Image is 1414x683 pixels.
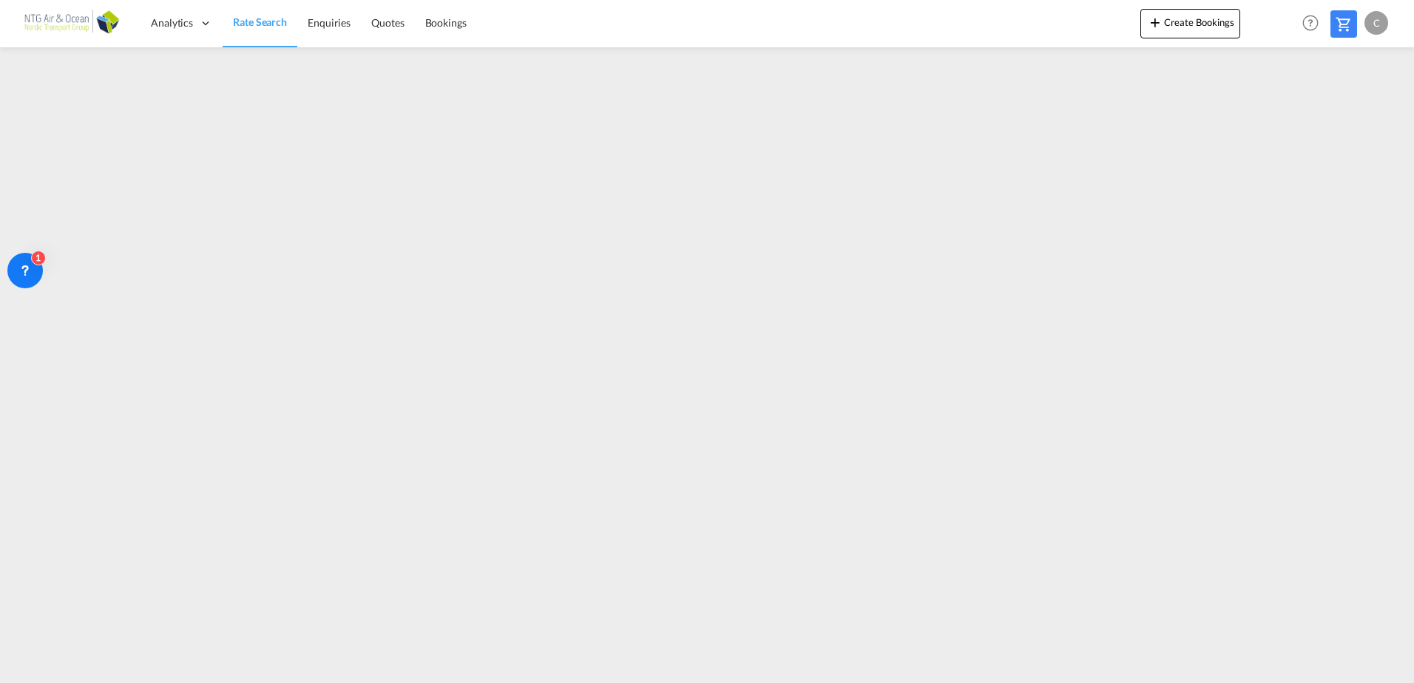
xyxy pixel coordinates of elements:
span: Bookings [425,16,467,29]
img: b56e2f00b01711ecb5ec2b6763d4c6fb.png [22,7,122,40]
div: C [1364,11,1388,35]
span: Analytics [151,16,193,30]
span: Help [1298,10,1323,35]
span: Enquiries [308,16,351,29]
button: icon-plus 400-fgCreate Bookings [1140,9,1240,38]
md-icon: icon-plus 400-fg [1146,13,1164,31]
div: Help [1298,10,1330,37]
span: Rate Search [233,16,287,28]
span: Quotes [371,16,404,29]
